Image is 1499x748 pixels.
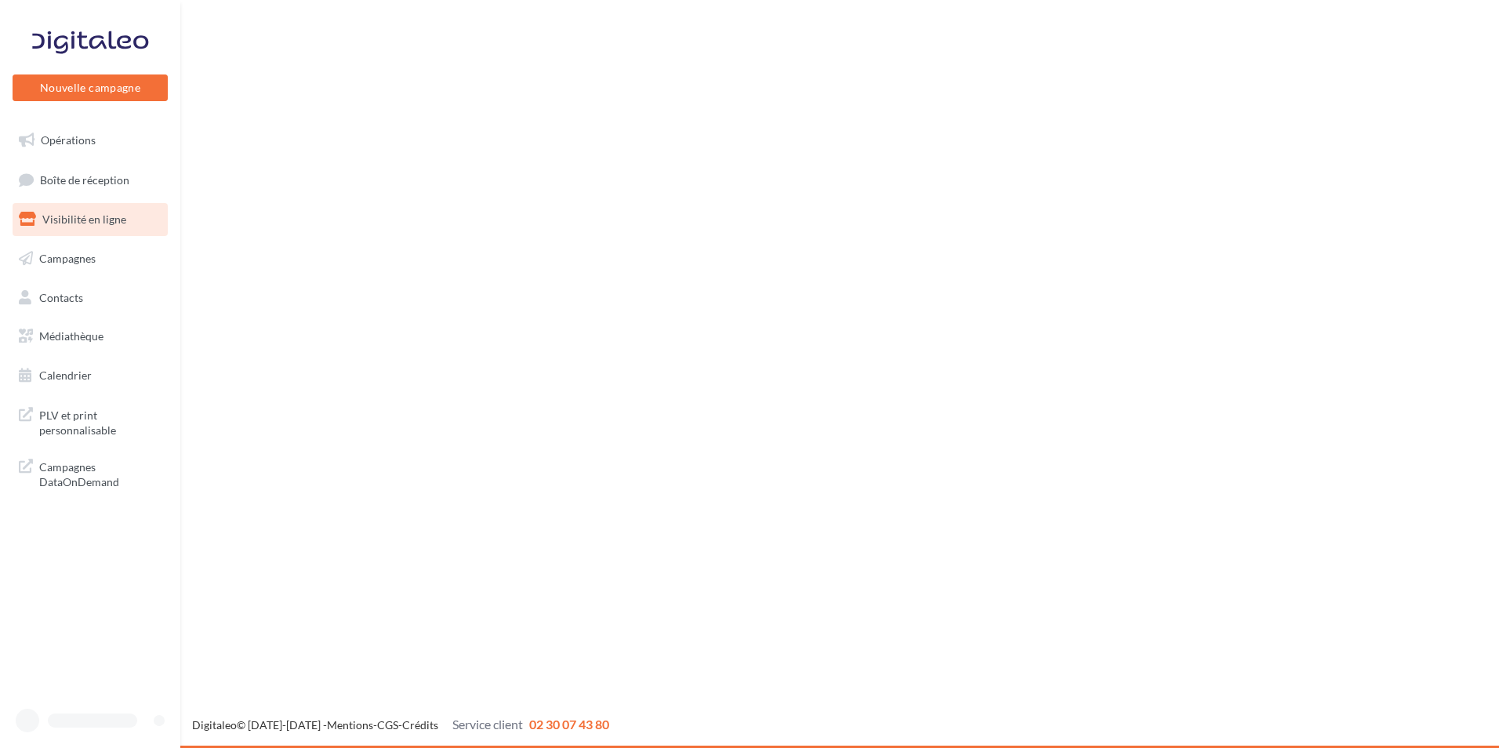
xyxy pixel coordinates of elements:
[9,359,171,392] a: Calendrier
[9,163,171,197] a: Boîte de réception
[40,172,129,186] span: Boîte de réception
[39,369,92,382] span: Calendrier
[402,718,438,732] a: Crédits
[39,405,162,438] span: PLV et print personnalisable
[9,398,171,445] a: PLV et print personnalisable
[9,203,171,236] a: Visibilité en ligne
[9,242,171,275] a: Campagnes
[192,718,609,732] span: © [DATE]-[DATE] - - -
[377,718,398,732] a: CGS
[452,717,523,732] span: Service client
[39,252,96,265] span: Campagnes
[42,212,126,226] span: Visibilité en ligne
[39,329,103,343] span: Médiathèque
[9,320,171,353] a: Médiathèque
[9,124,171,157] a: Opérations
[39,456,162,490] span: Campagnes DataOnDemand
[192,718,237,732] a: Digitaleo
[39,290,83,303] span: Contacts
[327,718,373,732] a: Mentions
[41,133,96,147] span: Opérations
[9,281,171,314] a: Contacts
[529,717,609,732] span: 02 30 07 43 80
[9,450,171,496] a: Campagnes DataOnDemand
[13,74,168,101] button: Nouvelle campagne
